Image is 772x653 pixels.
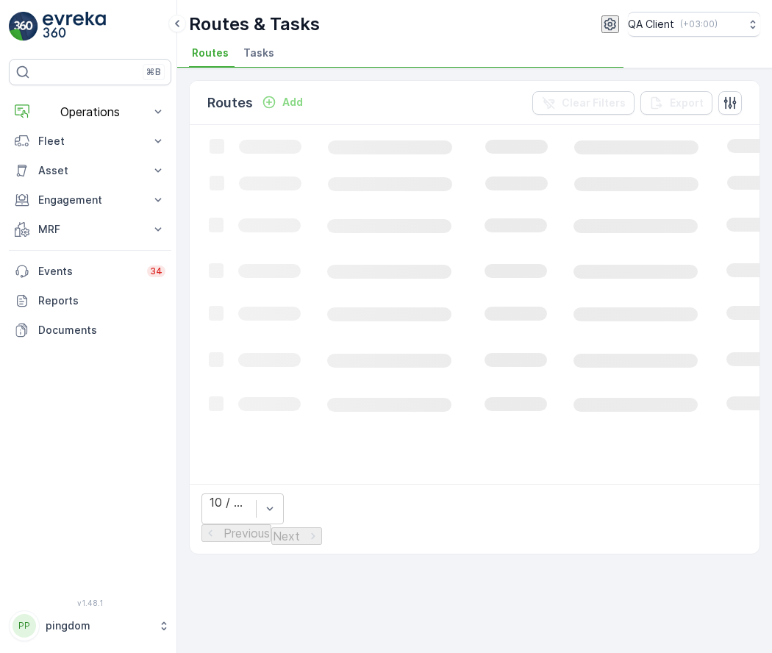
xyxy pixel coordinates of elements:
p: Previous [224,527,270,540]
img: logo [9,12,38,41]
span: v 1.48.1 [9,599,171,607]
button: Export [640,91,712,115]
div: 10 / Page [210,496,249,509]
p: MRF [38,222,142,237]
p: Engagement [38,193,142,207]
p: pingdom [46,618,151,633]
p: Add [282,95,303,110]
p: ⌘B [146,66,161,78]
p: Export [670,96,704,110]
button: QA Client(+03:00) [628,12,760,37]
button: MRF [9,215,171,244]
p: QA Client [628,17,674,32]
img: logo_light-DOdMpM7g.png [43,12,106,41]
button: Operations [9,97,171,126]
button: Engagement [9,185,171,215]
button: Previous [201,524,271,542]
p: Fleet [38,134,142,149]
p: Operations [38,105,142,118]
button: Fleet [9,126,171,156]
a: Reports [9,286,171,315]
p: Routes & Tasks [189,13,320,36]
a: Events34 [9,257,171,286]
button: Clear Filters [532,91,635,115]
span: Tasks [243,46,274,60]
button: PPpingdom [9,610,171,641]
span: Routes [192,46,229,60]
p: 34 [150,265,162,277]
p: Next [273,529,300,543]
div: PP [12,614,36,638]
p: Reports [38,293,165,308]
button: Next [271,527,322,545]
p: Clear Filters [562,96,626,110]
p: Events [38,264,138,279]
button: Add [256,93,309,111]
button: Asset [9,156,171,185]
a: Documents [9,315,171,345]
p: Documents [38,323,165,338]
p: Routes [207,93,253,113]
p: Asset [38,163,142,178]
p: ( +03:00 ) [680,18,718,30]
